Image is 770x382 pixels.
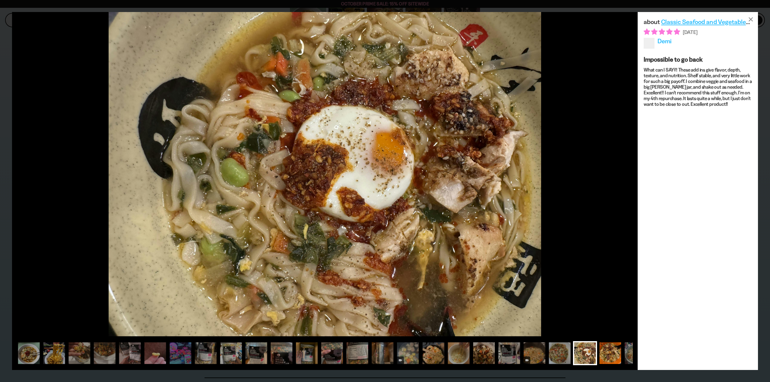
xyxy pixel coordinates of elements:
span: 5 star review [644,28,680,35]
div: × [744,12,758,26]
div: Impossible to go back [644,55,752,64]
span: [DATE] [683,29,698,35]
span: Demi [658,37,672,45]
p: What can I SAY?! These add ins give flavor, depth, texture, and nutrition. Shelf stable, and very... [644,67,752,107]
a: Classic Seafood and Vegetables Mix - 14 OZ [644,18,750,33]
